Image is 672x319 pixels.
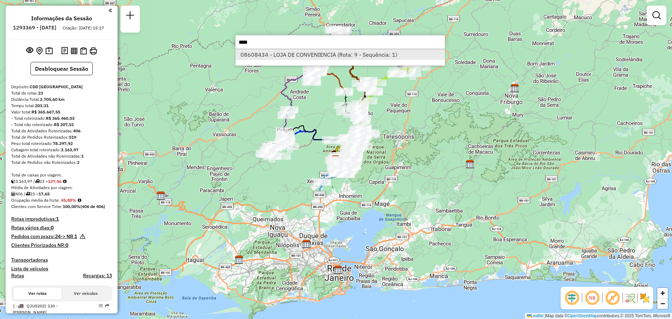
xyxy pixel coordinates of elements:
[584,290,601,306] span: Ocultar NR
[46,116,75,121] strong: R$ 365.460,03
[25,45,35,56] button: Exibir sessão original
[61,147,78,152] strong: 3.163,97
[30,62,93,75] button: Desbloquear Sessão
[156,191,166,200] img: CDI Piraí
[105,304,109,308] em: Rota exportada
[40,97,65,102] strong: 2.705,60 km
[650,8,664,22] a: Exibir filtros
[13,303,58,315] span: 1 -
[11,204,63,209] span: Clientes com Service Time:
[11,197,59,203] span: Ocupação média da frota:
[11,128,112,134] div: Total de Atividades Roteirizadas:
[63,179,66,183] i: Meta Caixas/viagem: 155,90 Diferença: -18,34
[61,233,77,240] strong: -> NR 1
[62,287,110,299] button: Ver veículos
[331,155,340,164] img: CDD Petropolis
[11,191,112,197] div: 406 / 23 =
[11,153,112,159] div: Total de Atividades não Roteirizadas:
[11,159,112,166] div: Total de Pedidos não Roteirizados:
[510,84,519,93] img: CDD Nova Friburgo
[334,265,343,275] img: CDD São Cristovão
[13,25,56,31] h6: 1293369 - [DATE]
[302,240,311,249] img: CDD Pavuna
[108,6,112,14] a: Clique aqui para minimizar o painel
[11,179,15,183] i: Cubagem total roteirizado
[30,84,83,89] strong: CDD [GEOGRAPHIC_DATA]
[660,289,665,297] span: +
[11,273,24,279] a: Rotas
[465,160,475,169] img: CDI Macacu
[13,287,62,299] button: Ver rotas
[78,198,81,202] em: Média calculada utilizando a maior ocupação (%Peso ou %Cubagem) de cada rota da sessão. Rotas cro...
[81,153,84,159] strong: 1
[69,46,79,55] button: Visualizar relatório de Roteirização
[73,128,80,133] strong: 406
[11,192,15,196] i: Total de Atividades
[11,178,112,185] div: 3.163,97 / 23 =
[35,103,49,108] strong: 201:31
[11,147,112,153] div: Cubagem total roteirizado:
[60,46,69,56] button: Logs desbloquear sessão
[77,160,79,165] strong: 2
[31,15,92,22] h4: Informações da Sessão
[624,292,636,304] img: Fluxo de ruas
[80,234,85,242] em: Há pedidos NR próximo a expirar
[80,204,105,209] strong: (406 de 406)
[99,304,103,308] em: Opções
[55,233,61,240] strong: 24
[69,134,76,140] strong: 519
[31,109,60,115] strong: R$ 365.667,55
[35,46,44,56] button: Centralizar mapa no depósito ou ponto de apoio
[563,290,580,306] span: Ocultar deslocamento
[313,179,331,186] div: Atividade não roteirizada - MARIA DE FATIMA ALVE
[660,299,665,308] span: −
[234,255,244,264] img: CDD Rio de Janeiro
[60,25,107,31] div: Criação: [DATE] 15:17
[61,197,76,203] strong: 45,88%
[88,46,98,56] button: Imprimir Rotas
[657,298,668,309] a: Zoom out
[53,141,73,146] strong: 78.297,92
[11,103,112,109] div: Tempo total:
[63,204,80,209] strong: 100,00%
[11,84,112,90] div: Depósito:
[51,224,54,231] strong: 0
[11,90,112,96] div: Total de rotas:
[56,216,59,222] strong: 1
[11,140,112,147] div: Peso total roteirizado:
[545,313,546,318] span: |
[11,115,112,122] div: - Total roteirizado:
[11,234,77,240] h4: Pedidos com prazo:
[35,179,40,183] i: Total de rotas
[11,225,112,231] h4: Rotas vários dias:
[11,109,112,115] div: Valor total:
[11,134,112,140] div: Total de Pedidos Roteirizados:
[27,303,45,308] span: QJU5202
[11,172,112,178] div: Total de caixas por viagem:
[11,257,112,263] h4: Transportadoras
[79,46,88,56] button: Visualizar Romaneio
[65,242,68,248] strong: 0
[11,96,112,103] div: Distância Total:
[527,313,544,318] a: Leaflet
[11,242,112,248] h4: Clientes Priorizados NR:
[657,288,668,298] a: Zoom in
[639,292,650,304] img: Exibir/Ocultar setores
[83,273,112,279] h4: Recargas: 13
[38,191,50,196] strong: 17,65
[48,179,62,184] strong: 137,56
[26,192,30,196] i: Total de rotas
[54,122,74,127] strong: R$ 207,52
[11,185,112,191] div: Média de Atividades por viagem:
[44,46,54,56] button: Painel de Sugestão
[568,313,597,318] a: OpenStreetMap
[604,290,621,306] span: Exibir rótulo
[11,216,112,222] h4: Rotas improdutivas:
[11,266,112,272] h4: Lista de veículos
[236,49,445,60] li: [object Object]
[11,122,112,128] div: - Total não roteirizado:
[268,143,278,152] img: Miguel Pereira
[38,90,43,96] strong: 23
[525,313,672,319] div: Map data © contributors,© 2025 TomTom, Microsoft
